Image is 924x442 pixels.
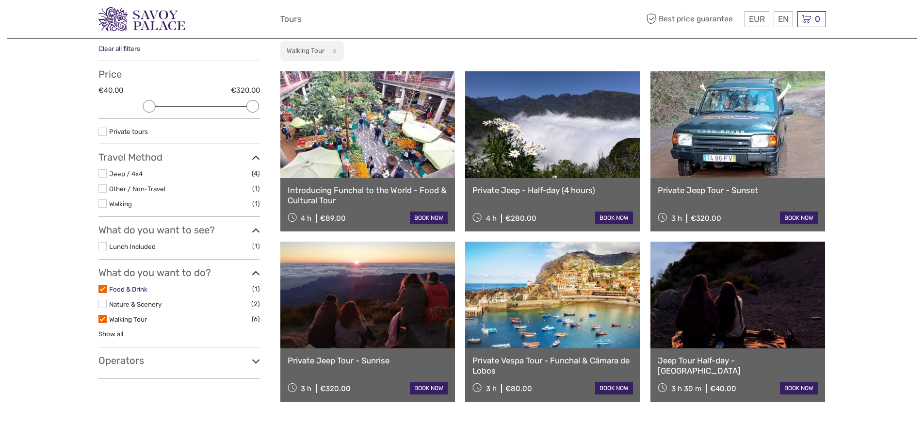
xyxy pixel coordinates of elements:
span: 3 h [301,384,311,393]
a: Private Jeep Tour - Sunrise [288,356,448,365]
a: Jeep Tour Half-day - [GEOGRAPHIC_DATA] [658,356,818,376]
a: book now [780,382,818,394]
a: Walking [109,200,132,208]
a: Jeep / 4x4 [109,170,143,178]
a: Clear all filters [98,45,140,52]
h3: Price [98,68,260,80]
span: (1) [252,198,260,209]
a: Show all [98,330,123,338]
a: Walking Tour [109,315,147,323]
a: Private Vespa Tour - Funchal & Câmara de Lobos [472,356,633,376]
a: Other / Non-Travel [109,185,165,193]
div: €89.00 [320,214,346,223]
button: x [326,46,339,56]
a: Private Jeep - Half-day (4 hours) [472,185,633,195]
h3: What do you want to see? [98,224,260,236]
span: 3 h 30 m [671,384,701,393]
span: (1) [252,183,260,194]
span: EUR [749,14,765,24]
span: (2) [251,298,260,310]
span: (6) [252,313,260,325]
p: We're away right now. Please check back later! [14,17,110,25]
label: €40.00 [98,85,123,96]
div: €40.00 [710,384,736,393]
button: Open LiveChat chat widget [112,15,123,27]
span: 4 h [486,214,497,223]
a: book now [410,212,448,224]
a: Food & Drink [109,285,147,293]
span: 3 h [486,384,497,393]
a: book now [595,212,633,224]
span: 0 [813,14,822,24]
a: book now [595,382,633,394]
span: 4 h [301,214,311,223]
h3: Travel Method [98,151,260,163]
div: €80.00 [505,384,532,393]
a: Lunch Included [109,243,156,250]
span: (1) [252,283,260,295]
h3: Operators [98,355,260,366]
a: Tours [280,12,302,26]
a: Introducing Funchal to the World - Food & Cultural Tour [288,185,448,205]
span: (1) [252,241,260,252]
span: 3 h [671,214,682,223]
a: Private Jeep Tour - Sunset [658,185,818,195]
a: Private tours [109,128,148,135]
h2: Walking Tour [287,47,324,54]
a: Nature & Scenery [109,300,162,308]
a: book now [780,212,818,224]
span: Best price guarantee [644,11,742,27]
label: €320.00 [231,85,260,96]
div: EN [774,11,793,27]
div: €280.00 [505,214,536,223]
div: €320.00 [691,214,721,223]
img: 3279-876b4492-ee62-4c61-8ef8-acb0a8f63b96_logo_small.png [98,7,185,31]
h3: What do you want to do? [98,267,260,278]
div: €320.00 [320,384,351,393]
span: (4) [252,168,260,179]
a: book now [410,382,448,394]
